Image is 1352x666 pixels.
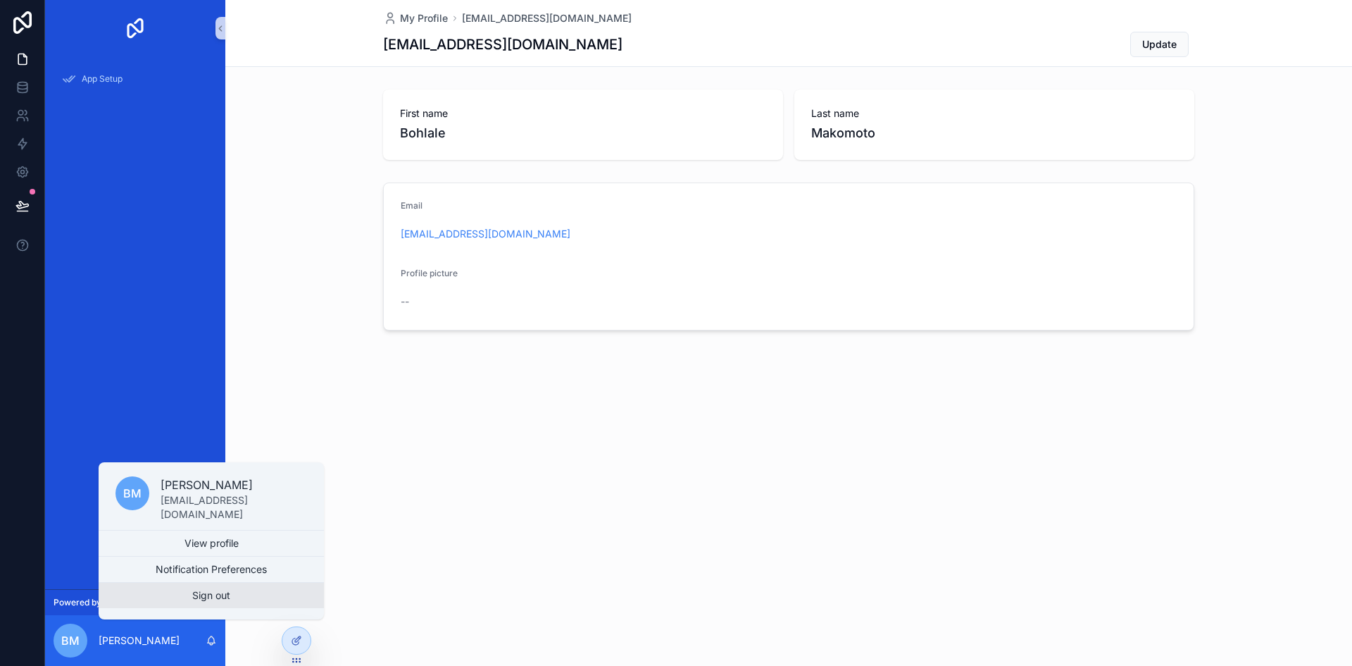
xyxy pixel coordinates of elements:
span: Makomoto [811,123,1177,143]
span: Last name [811,106,1177,121]
a: App Setup [54,66,217,92]
span: BM [123,485,142,502]
button: Sign out [99,583,324,608]
img: App logo [124,17,146,39]
span: Update [1142,37,1177,51]
span: Bohlale [400,123,766,143]
span: My Profile [400,11,448,25]
button: Notification Preferences [99,557,324,582]
h1: [EMAIL_ADDRESS][DOMAIN_NAME] [383,35,622,54]
a: Powered by [45,589,225,615]
a: [EMAIL_ADDRESS][DOMAIN_NAME] [401,227,570,241]
span: First name [400,106,766,121]
a: View profile [99,531,324,556]
a: [EMAIL_ADDRESS][DOMAIN_NAME] [462,11,632,25]
span: BM [61,632,80,649]
p: [EMAIL_ADDRESS][DOMAIN_NAME] [161,493,307,522]
p: [PERSON_NAME] [99,634,180,648]
span: -- [401,295,409,309]
span: App Setup [82,73,123,85]
p: [PERSON_NAME] [161,476,307,493]
div: scrollable content [45,56,225,110]
span: Email [401,200,423,211]
a: My Profile [383,11,448,25]
span: Profile picture [401,268,458,278]
button: Update [1130,32,1189,57]
span: Powered by [54,597,101,608]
